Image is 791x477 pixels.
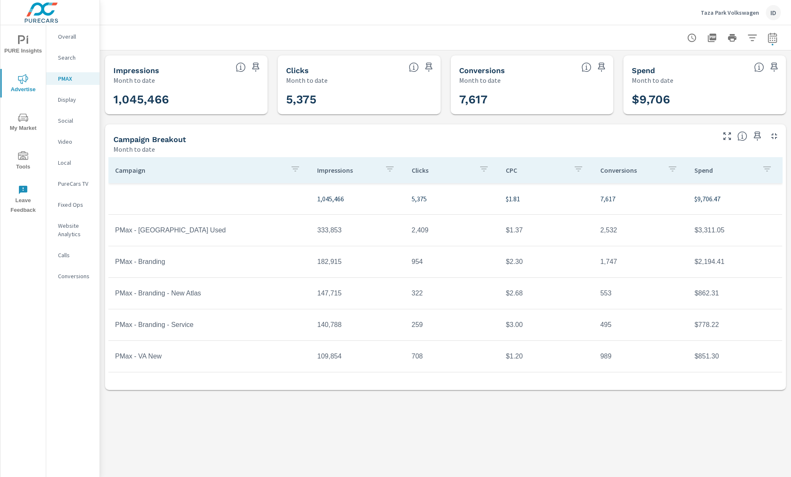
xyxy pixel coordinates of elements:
[600,194,681,204] p: 7,617
[405,251,499,272] td: 954
[499,220,594,241] td: $1.37
[286,66,309,75] h5: Clicks
[744,29,761,46] button: Apply Filters
[3,185,43,215] span: Leave Feedback
[46,114,100,127] div: Social
[412,194,493,204] p: 5,375
[499,314,594,335] td: $3.00
[594,283,688,304] td: 553
[688,314,782,335] td: $778.22
[688,251,782,272] td: $2,194.41
[3,35,43,56] span: PURE Insights
[688,283,782,304] td: $862.31
[58,95,93,104] p: Display
[108,346,310,367] td: PMax - VA New
[0,25,46,219] div: nav menu
[113,144,155,154] p: Month to date
[694,194,775,204] p: $9,706.47
[595,61,608,74] span: Save this to your personalized report
[58,158,93,167] p: Local
[405,283,499,304] td: 322
[767,61,781,74] span: Save this to your personalized report
[286,75,328,85] p: Month to date
[600,166,661,174] p: Conversions
[113,75,155,85] p: Month to date
[46,270,100,282] div: Conversions
[46,219,100,240] div: Website Analytics
[412,166,473,174] p: Clicks
[724,29,741,46] button: Print Report
[767,129,781,143] button: Minimize Widget
[3,151,43,172] span: Tools
[704,29,720,46] button: "Export Report to PDF"
[317,194,398,204] p: 1,045,466
[46,135,100,148] div: Video
[46,51,100,64] div: Search
[58,53,93,62] p: Search
[499,283,594,304] td: $2.68
[46,30,100,43] div: Overall
[46,198,100,211] div: Fixed Ops
[310,220,405,241] td: 333,853
[317,166,378,174] p: Impressions
[115,166,284,174] p: Campaign
[459,92,605,107] h3: 7,617
[751,129,764,143] span: Save this to your personalized report
[594,346,688,367] td: 989
[108,283,310,304] td: PMax - Branding - New Atlas
[581,62,591,72] span: Total Conversions include Actions, Leads and Unmapped.
[46,249,100,261] div: Calls
[310,314,405,335] td: 140,788
[632,66,655,75] h5: Spend
[405,220,499,241] td: 2,409
[310,283,405,304] td: 147,715
[766,5,781,20] div: ID
[720,129,734,143] button: Make Fullscreen
[58,272,93,280] p: Conversions
[108,220,310,241] td: PMax - [GEOGRAPHIC_DATA] Used
[46,72,100,85] div: PMAX
[594,251,688,272] td: 1,747
[594,314,688,335] td: 495
[58,74,93,83] p: PMAX
[632,92,778,107] h3: $9,706
[754,62,764,72] span: The amount of money spent on advertising during the period.
[58,32,93,41] p: Overall
[310,346,405,367] td: 109,854
[46,93,100,106] div: Display
[58,221,93,238] p: Website Analytics
[113,66,159,75] h5: Impressions
[46,177,100,190] div: PureCars TV
[108,251,310,272] td: PMax - Branding
[405,314,499,335] td: 259
[688,346,782,367] td: $851.30
[108,314,310,335] td: PMax - Branding - Service
[459,66,505,75] h5: Conversions
[499,346,594,367] td: $1.20
[459,75,501,85] p: Month to date
[499,251,594,272] td: $2.30
[405,346,499,367] td: 708
[506,166,567,174] p: CPC
[694,166,755,174] p: Spend
[46,156,100,169] div: Local
[594,220,688,241] td: 2,532
[286,92,432,107] h3: 5,375
[3,113,43,133] span: My Market
[409,62,419,72] span: The number of times an ad was clicked by a consumer.
[236,62,246,72] span: The number of times an ad was shown on your behalf.
[249,61,263,74] span: Save this to your personalized report
[58,116,93,125] p: Social
[113,92,259,107] h3: 1,045,466
[310,251,405,272] td: 182,915
[58,137,93,146] p: Video
[422,61,436,74] span: Save this to your personalized report
[701,9,759,16] p: Taza Park Volkswagen
[113,135,186,144] h5: Campaign Breakout
[58,179,93,188] p: PureCars TV
[3,74,43,95] span: Advertise
[764,29,781,46] button: Select Date Range
[506,194,587,204] p: $1.81
[737,131,747,141] span: This is a summary of PMAX performance results by campaign. Each column can be sorted.
[58,251,93,259] p: Calls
